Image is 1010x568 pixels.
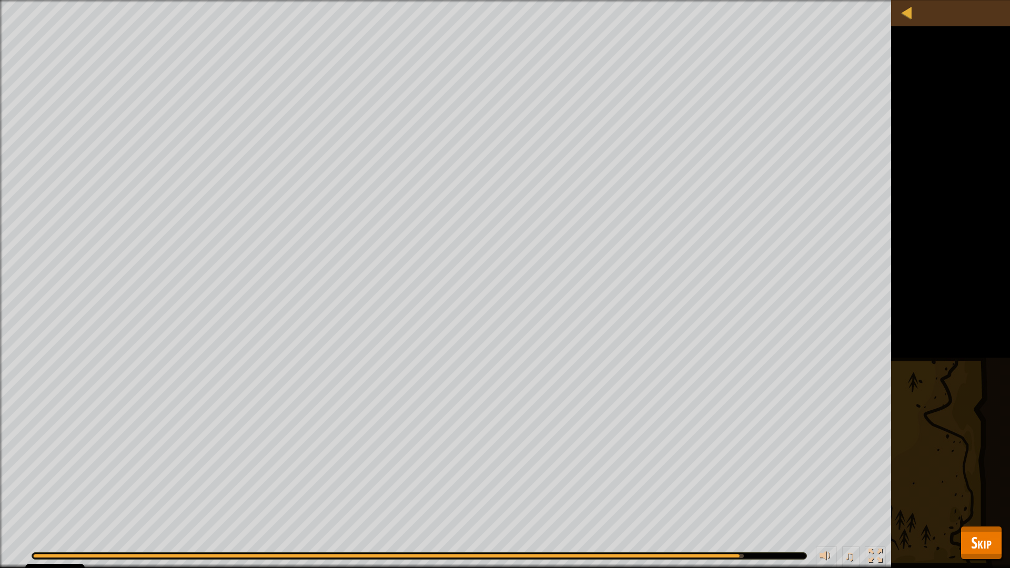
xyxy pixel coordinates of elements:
[961,526,1002,560] button: Skip
[842,546,860,568] button: ♫
[865,546,886,568] button: Toggle fullscreen
[816,546,837,568] button: Adjust volume
[844,548,855,564] span: ♫
[971,532,992,553] span: Skip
